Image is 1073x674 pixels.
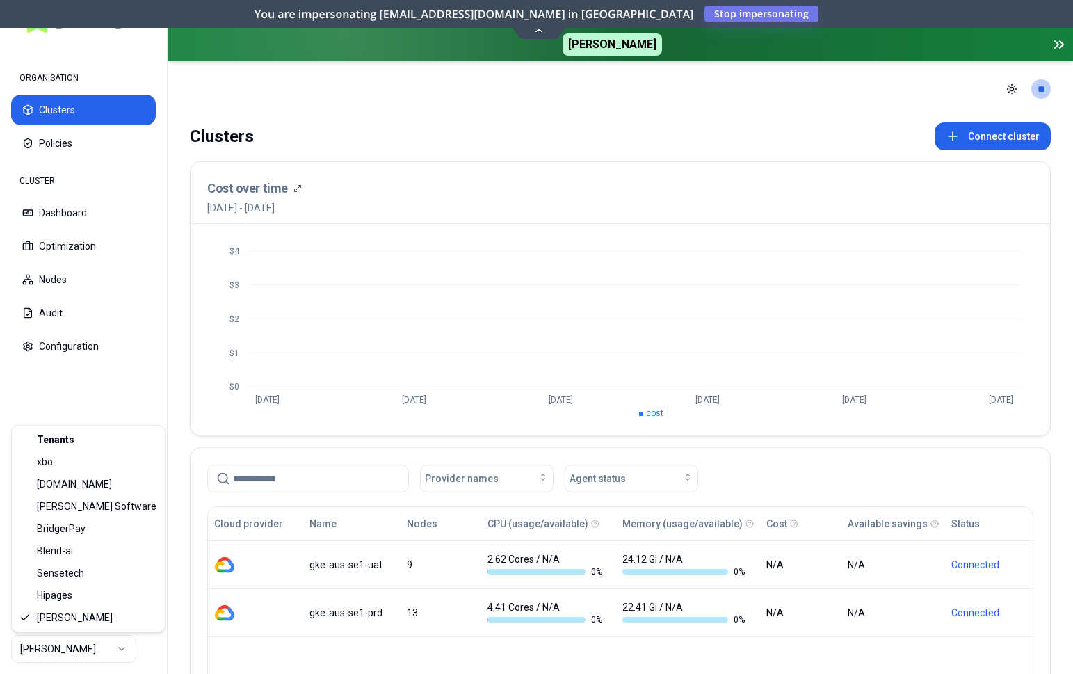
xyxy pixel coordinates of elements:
span: BridgerPay [37,522,86,536]
span: Sensetech [37,566,84,580]
span: [PERSON_NAME] Software [37,499,156,513]
span: Hipages [37,588,72,602]
span: [DOMAIN_NAME] [37,477,112,491]
span: Blend-ai [37,544,73,558]
span: [PERSON_NAME] [37,611,113,625]
div: Tenants [15,428,162,451]
span: xbo [37,455,53,469]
